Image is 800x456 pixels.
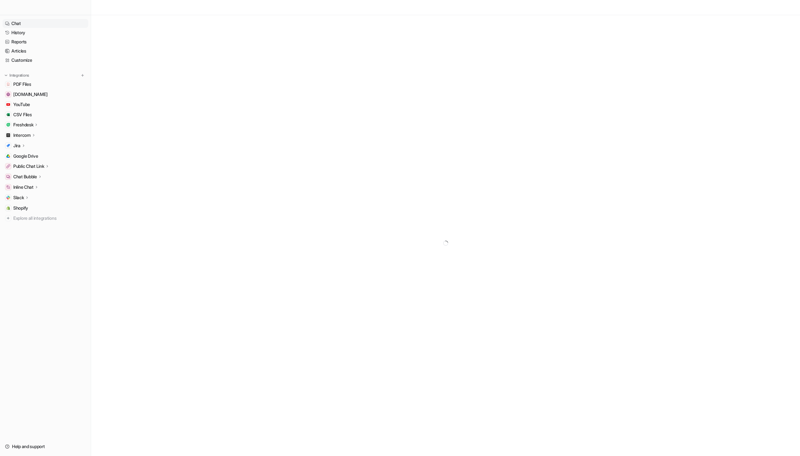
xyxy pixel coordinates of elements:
[3,28,88,37] a: History
[9,73,29,78] p: Integrations
[3,110,88,119] a: CSV FilesCSV Files
[6,82,10,86] img: PDF Files
[6,133,10,137] img: Intercom
[13,163,44,169] p: Public Chat Link
[3,19,88,28] a: Chat
[3,90,88,99] a: www.estarli.co.uk[DOMAIN_NAME]
[6,196,10,199] img: Slack
[13,184,34,190] p: Inline Chat
[6,92,10,96] img: www.estarli.co.uk
[6,185,10,189] img: Inline Chat
[3,72,31,79] button: Integrations
[3,442,88,451] a: Help and support
[6,103,10,106] img: YouTube
[13,101,30,108] span: YouTube
[6,175,10,179] img: Chat Bubble
[13,111,32,118] span: CSV Files
[6,123,10,127] img: Freshdesk
[13,174,37,180] p: Chat Bubble
[13,132,31,138] p: Intercom
[13,205,28,211] span: Shopify
[3,37,88,46] a: Reports
[3,100,88,109] a: YouTubeYouTube
[3,47,88,55] a: Articles
[13,91,47,98] span: [DOMAIN_NAME]
[13,81,31,87] span: PDF Files
[13,213,86,223] span: Explore all integrations
[3,56,88,65] a: Customize
[3,204,88,212] a: ShopifyShopify
[6,206,10,210] img: Shopify
[3,214,88,223] a: Explore all integrations
[3,152,88,161] a: Google DriveGoogle Drive
[13,153,38,159] span: Google Drive
[4,73,8,78] img: expand menu
[6,154,10,158] img: Google Drive
[6,144,10,148] img: Jira
[5,215,11,221] img: explore all integrations
[13,122,33,128] p: Freshdesk
[13,142,21,149] p: Jira
[6,164,10,168] img: Public Chat Link
[6,113,10,117] img: CSV Files
[3,80,88,89] a: PDF FilesPDF Files
[80,73,85,78] img: menu_add.svg
[13,194,24,201] p: Slack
